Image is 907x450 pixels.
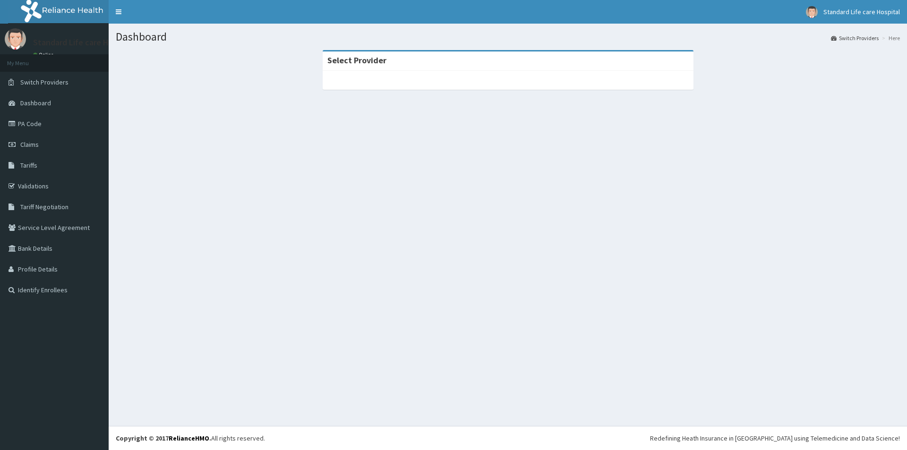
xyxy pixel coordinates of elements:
[806,6,818,18] img: User Image
[109,426,907,450] footer: All rights reserved.
[116,31,900,43] h1: Dashboard
[20,140,39,149] span: Claims
[880,34,900,42] li: Here
[33,51,56,58] a: Online
[20,99,51,107] span: Dashboard
[169,434,209,442] a: RelianceHMO
[823,8,900,16] span: Standard Life care Hospital
[20,161,37,170] span: Tariffs
[20,203,68,211] span: Tariff Negotiation
[116,434,211,442] strong: Copyright © 2017 .
[831,34,879,42] a: Switch Providers
[20,78,68,86] span: Switch Providers
[650,433,900,443] div: Redefining Heath Insurance in [GEOGRAPHIC_DATA] using Telemedicine and Data Science!
[33,38,134,47] p: Standard Life care Hospital
[5,28,26,50] img: User Image
[327,55,386,66] strong: Select Provider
